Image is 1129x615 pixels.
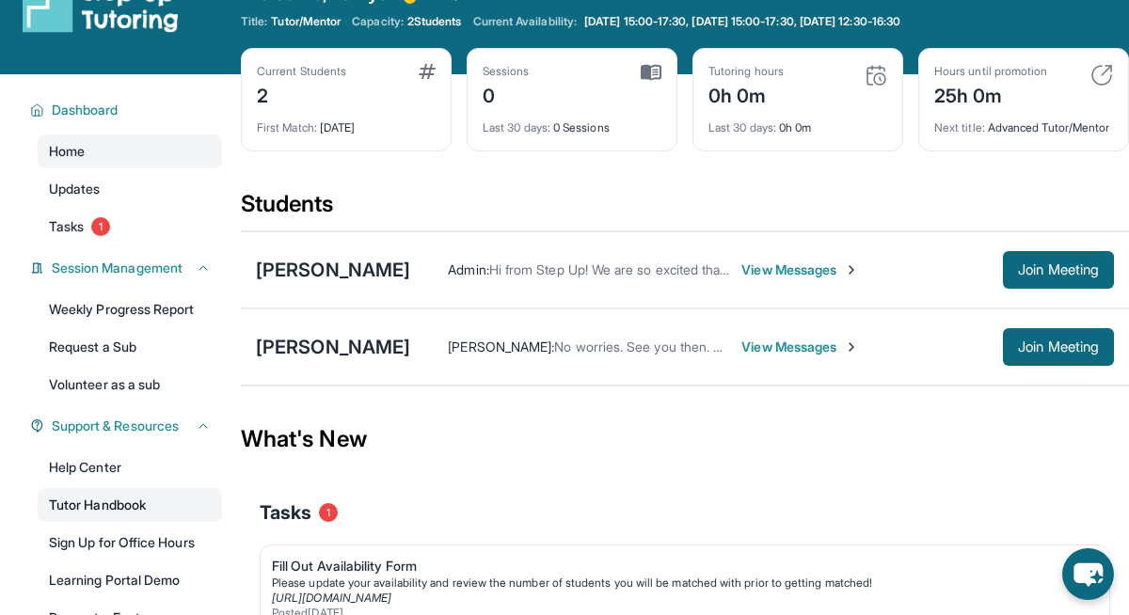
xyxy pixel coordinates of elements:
span: Tasks [49,217,84,236]
img: card [865,64,887,87]
img: card [641,64,661,81]
a: Tutor Handbook [38,488,222,522]
a: Tasks1 [38,210,222,244]
a: Weekly Progress Report [38,292,222,326]
a: Updates [38,172,222,206]
span: Admin : [448,261,488,277]
div: 0h 0m [708,109,887,135]
div: Hours until promotion [934,64,1047,79]
a: Request a Sub [38,330,222,364]
span: Capacity: [352,14,404,29]
span: Join Meeting [1018,264,1099,276]
span: View Messages [741,338,859,356]
span: Next title : [934,120,985,134]
div: [DATE] [257,109,436,135]
div: Sessions [483,64,530,79]
span: Session Management [52,259,183,277]
span: [PERSON_NAME] : [448,339,554,355]
span: Home [49,142,85,161]
span: Title: [241,14,267,29]
div: [PERSON_NAME] [256,334,410,360]
div: 2 [257,79,346,109]
div: 25h 0m [934,79,1047,109]
span: Support & Resources [52,417,179,435]
div: 0 Sessions [483,109,661,135]
div: What's New [241,398,1129,481]
a: [URL][DOMAIN_NAME] [272,591,391,605]
a: Home [38,134,222,168]
button: chat-button [1062,548,1114,600]
button: Join Meeting [1003,251,1114,289]
img: Chevron-Right [844,262,859,277]
button: Session Management [44,259,211,277]
div: Current Students [257,64,346,79]
img: card [419,64,436,79]
span: 2 Students [407,14,462,29]
div: 0 [483,79,530,109]
span: 1 [319,503,338,522]
div: Advanced Tutor/Mentor [934,109,1113,135]
span: Current Availability: [473,14,577,29]
span: First Match : [257,120,317,134]
div: [PERSON_NAME] [256,257,410,283]
span: 1 [91,217,110,236]
div: Students [241,189,1129,230]
a: Sign Up for Office Hours [38,526,222,560]
span: Dashboard [52,101,119,119]
img: Chevron-Right [844,339,859,355]
img: card [1090,64,1113,87]
div: Please update your availability and review the number of students you will be matched with prior ... [272,576,1083,591]
a: [DATE] 15:00-17:30, [DATE] 15:00-17:30, [DATE] 12:30-16:30 [580,14,904,29]
button: Join Meeting [1003,328,1114,366]
button: Support & Resources [44,417,211,435]
button: Dashboard [44,101,211,119]
span: Tutor/Mentor [271,14,341,29]
div: 0h 0m [708,79,784,109]
span: Last 30 days : [483,120,550,134]
div: Tutoring hours [708,64,784,79]
a: Help Center [38,450,222,484]
span: Last 30 days : [708,120,776,134]
a: Learning Portal Demo [38,563,222,597]
span: Updates [49,180,101,198]
div: Fill Out Availability Form [272,557,1083,576]
span: No worries. See you then. Thanks. [554,339,759,355]
span: Join Meeting [1018,341,1099,353]
a: Volunteer as a sub [38,368,222,402]
span: [DATE] 15:00-17:30, [DATE] 15:00-17:30, [DATE] 12:30-16:30 [584,14,900,29]
span: Tasks [260,499,311,526]
span: View Messages [741,260,859,279]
